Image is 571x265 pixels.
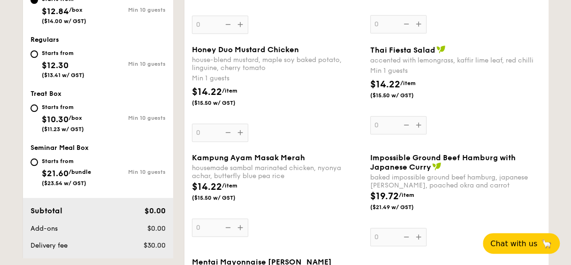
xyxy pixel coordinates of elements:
[42,6,69,16] span: $12.84
[192,86,222,98] span: $14.22
[370,92,434,99] span: ($15.50 w/ GST)
[192,194,256,202] span: ($15.50 w/ GST)
[192,153,305,162] span: Kampung Ayam Masak Merah
[370,153,516,171] span: Impossible Ground Beef Hamburg with Japanese Curry
[192,99,256,107] span: ($15.50 w/ GST)
[30,144,89,152] span: Seminar Meal Box
[98,169,166,175] div: Min 10 guests
[42,157,91,165] div: Starts from
[42,18,86,24] span: ($14.00 w/ GST)
[42,180,86,187] span: ($23.54 w/ GST)
[192,181,222,193] span: $14.22
[370,56,541,64] div: accented with lemongrass, kaffir lime leaf, red chilli
[370,173,541,189] div: baked impossible ground beef hamburg, japanese [PERSON_NAME], poached okra and carrot
[436,45,446,54] img: icon-vegan.f8ff3823.svg
[30,206,62,215] span: Subtotal
[147,225,165,233] span: $0.00
[192,164,363,180] div: housemade sambal marinated chicken, nyonya achar, butterfly blue pea rice
[42,72,84,78] span: ($13.41 w/ GST)
[400,80,416,86] span: /item
[42,168,69,179] span: $21.60
[399,192,414,198] span: /item
[30,158,38,166] input: Starts from$21.60/bundle($23.54 w/ GST)Min 10 guests
[69,115,82,121] span: /box
[69,169,91,175] span: /bundle
[30,90,61,98] span: Treat Box
[30,104,38,112] input: Starts from$10.30/box($11.23 w/ GST)Min 10 guests
[30,242,68,249] span: Delivery fee
[370,46,435,55] span: Thai Fiesta Salad
[222,87,237,94] span: /item
[222,182,237,189] span: /item
[370,203,434,211] span: ($21.49 w/ GST)
[144,206,165,215] span: $0.00
[42,60,69,70] span: $12.30
[30,50,38,58] input: Starts from$12.30($13.41 w/ GST)Min 10 guests
[69,7,83,13] span: /box
[42,49,84,57] div: Starts from
[192,74,363,83] div: Min 1 guests
[192,45,299,54] span: Honey Duo Mustard Chicken
[42,126,84,132] span: ($11.23 w/ GST)
[370,66,541,76] div: Min 1 guests
[30,36,59,44] span: Regulars
[42,114,69,125] span: $10.30
[370,191,399,202] span: $19.72
[483,233,560,254] button: Chat with us🦙
[143,242,165,249] span: $30.00
[98,61,166,67] div: Min 10 guests
[490,239,537,248] span: Chat with us
[30,225,58,233] span: Add-ons
[98,7,166,13] div: Min 10 guests
[432,162,442,171] img: icon-vegan.f8ff3823.svg
[192,56,363,72] div: house-blend mustard, maple soy baked potato, linguine, cherry tomato
[370,79,400,90] span: $14.22
[541,238,552,249] span: 🦙
[98,115,166,121] div: Min 10 guests
[42,103,84,111] div: Starts from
